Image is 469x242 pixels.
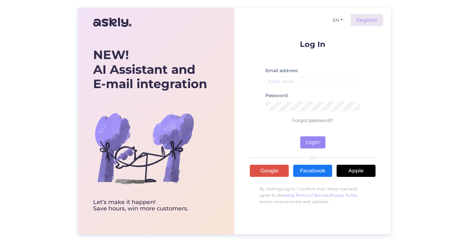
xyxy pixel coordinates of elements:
p: Log In [250,40,376,48]
span: OR [308,155,317,160]
div: Let’s make it happen! Save hours, win more customers. [93,199,207,212]
img: Askly [93,15,131,30]
p: By clicking Log In, I confirm that I have read and agree to the , , and to receive emails and upd... [250,183,376,208]
label: Password [265,92,288,99]
a: Google [250,165,289,177]
a: Privacy Policy [330,193,358,198]
a: Forgot password? [292,117,333,123]
button: Login [300,136,325,148]
input: Enter email [265,77,360,87]
img: bg-askly [93,97,195,199]
b: NEW! [93,47,129,62]
a: Apple [337,165,376,177]
a: Askly Terms of Service [284,193,329,198]
label: Email address [265,67,298,74]
a: Facebook [293,165,332,177]
div: AI Assistant and E-mail integration [93,48,207,91]
a: Register [351,14,383,26]
button: EN [330,16,346,25]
